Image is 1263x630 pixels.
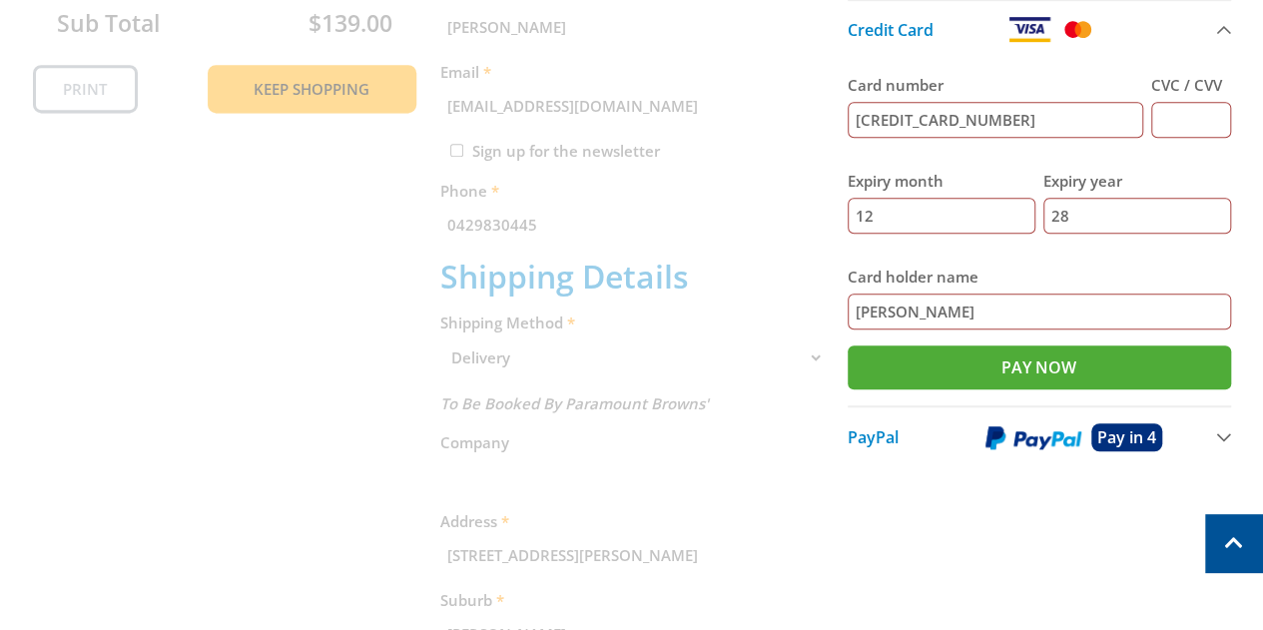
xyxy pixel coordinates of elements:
input: MM [848,198,1035,234]
img: Visa [1007,17,1051,42]
span: PayPal [848,426,899,448]
img: Mastercard [1060,17,1095,42]
input: Pay Now [848,345,1231,389]
label: Card number [848,73,1143,97]
button: PayPal Pay in 4 [848,405,1231,467]
label: Card holder name [848,265,1231,289]
label: Expiry month [848,169,1035,193]
label: Expiry year [1043,169,1231,193]
input: YY [1043,198,1231,234]
label: CVC / CVV [1151,73,1231,97]
span: Pay in 4 [1097,426,1156,448]
img: PayPal [985,425,1081,450]
span: Credit Card [848,19,934,41]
